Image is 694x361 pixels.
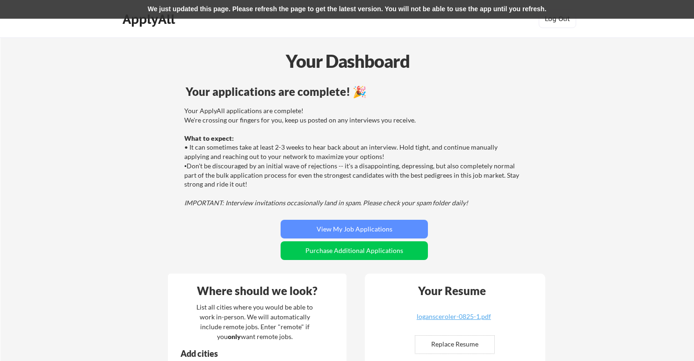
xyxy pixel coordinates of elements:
[398,313,509,328] a: logansceroler-0825-1.pdf
[281,241,428,260] button: Purchase Additional Applications
[184,199,468,207] em: IMPORTANT: Interview invitations occasionally land in spam. Please check your spam folder daily!
[123,11,178,27] div: ApplyAll
[181,349,323,358] div: Add cities
[184,106,521,207] div: Your ApplyAll applications are complete! We're crossing our fingers for you, keep us posted on an...
[405,285,498,296] div: Your Resume
[186,86,523,97] div: Your applications are complete! 🎉
[190,302,319,341] div: List all cities where you would be able to work in-person. We will automatically include remote j...
[539,9,576,28] button: Log Out
[184,163,187,170] font: •
[170,285,344,296] div: Where should we look?
[398,313,509,320] div: logansceroler-0825-1.pdf
[1,48,694,74] div: Your Dashboard
[228,332,241,340] strong: only
[184,134,234,142] strong: What to expect:
[281,220,428,238] button: View My Job Applications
